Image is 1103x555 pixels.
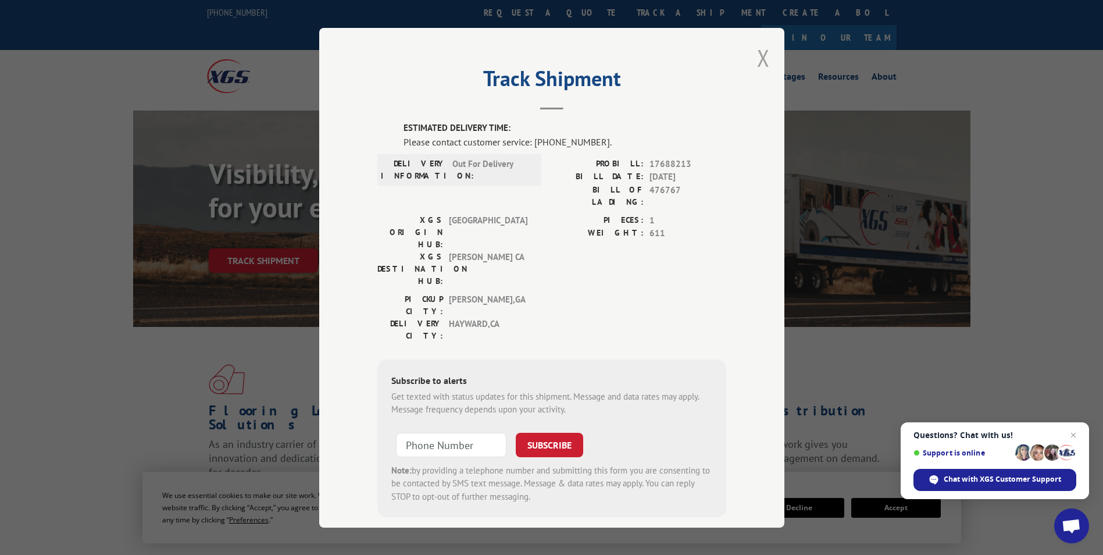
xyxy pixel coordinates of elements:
div: by providing a telephone number and submitting this form you are consenting to be contacted by SM... [391,464,712,503]
div: Open chat [1054,508,1089,543]
button: Close modal [757,42,770,73]
strong: Note: [391,464,412,475]
label: DELIVERY CITY: [377,317,443,341]
label: BILL OF LADING: [552,183,644,208]
span: 611 [649,227,726,240]
span: Chat with XGS Customer Support [944,474,1061,485]
label: XGS DESTINATION HUB: [377,250,443,287]
span: [PERSON_NAME] CA [449,250,527,287]
div: Chat with XGS Customer Support [913,469,1076,491]
label: ESTIMATED DELIVERY TIME: [404,122,726,135]
div: Please contact customer service: [PHONE_NUMBER]. [404,134,726,148]
div: Subscribe to alerts [391,373,712,390]
label: PICKUP CITY: [377,293,443,317]
span: [GEOGRAPHIC_DATA] [449,214,527,250]
label: BILL DATE: [552,170,644,184]
span: 1 [649,214,726,227]
label: PROBILL: [552,157,644,170]
span: Close chat [1066,428,1080,442]
label: DELIVERY INFORMATION: [381,157,447,182]
div: Get texted with status updates for this shipment. Message and data rates may apply. Message frequ... [391,390,712,416]
span: Support is online [913,449,1011,457]
span: [PERSON_NAME] , GA [449,293,527,317]
h2: Track Shipment [377,70,726,92]
span: 476767 [649,183,726,208]
button: SUBSCRIBE [516,432,583,457]
input: Phone Number [396,432,506,457]
label: PIECES: [552,214,644,227]
span: Questions? Chat with us! [913,431,1076,440]
span: HAYWARD , CA [449,317,527,341]
label: WEIGHT: [552,227,644,240]
span: 17688213 [649,157,726,170]
label: XGS ORIGIN HUB: [377,214,443,250]
span: [DATE] [649,170,726,184]
span: Out For Delivery [452,157,531,182]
